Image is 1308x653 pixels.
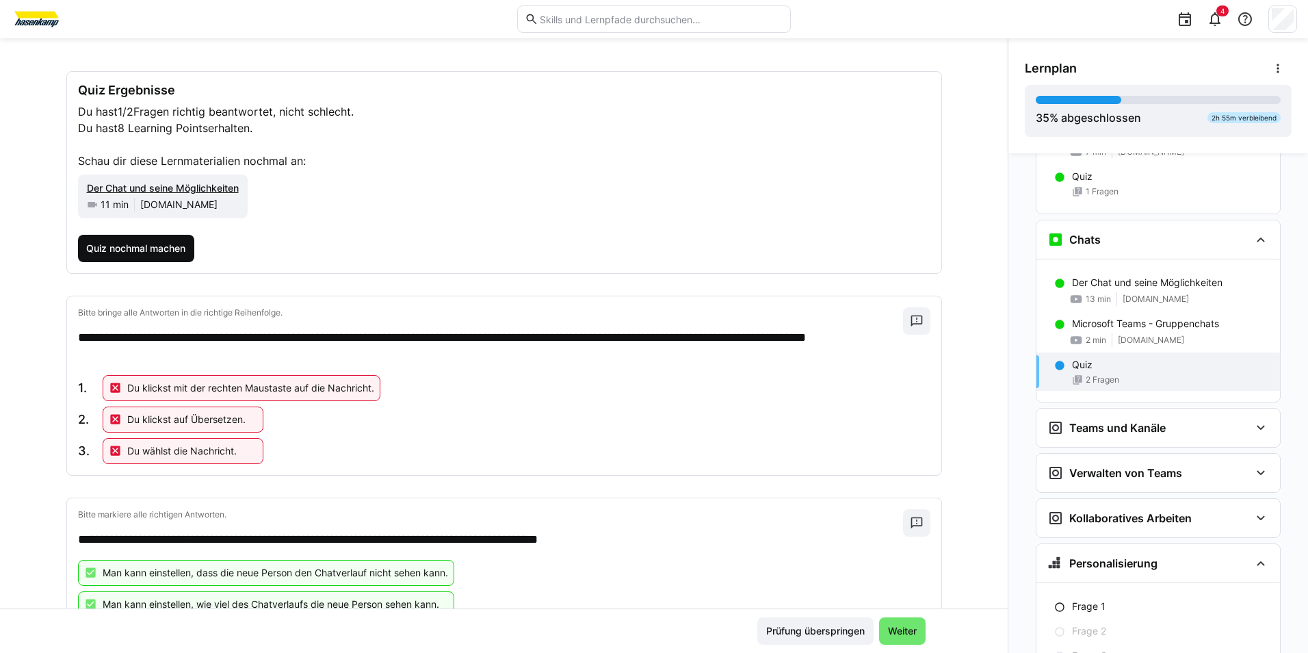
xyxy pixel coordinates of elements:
[538,13,783,25] input: Skills und Lernpfade durchsuchen…
[140,198,218,212] span: [DOMAIN_NAME]
[87,182,239,194] span: Der Chat und seine Möglichkeiten
[118,105,133,118] span: 1/2
[1086,186,1119,197] span: 1 Fragen
[78,103,930,120] p: Du hast Fragen richtig beantwortet, nicht schlecht.
[1123,294,1189,305] span: [DOMAIN_NAME]
[764,624,867,638] span: Prüfung überspringen
[1069,466,1182,480] h3: Verwalten von Teams
[886,624,919,638] span: Weiter
[1025,61,1077,76] span: Lernplan
[1072,358,1093,372] p: Quiz
[1086,374,1119,385] span: 2 Fragen
[1220,7,1225,15] span: 4
[78,442,92,460] span: 3.
[78,411,92,428] span: 2.
[1207,112,1281,123] div: 2h 55m verbleibend
[1118,335,1184,346] span: [DOMAIN_NAME]
[879,617,926,645] button: Weiter
[757,617,874,645] button: Prüfung überspringen
[78,509,903,520] p: Bitte markiere alle richtigen Antworten.
[127,381,374,395] p: Du klickst mit der rechten Maustaste auf die Nachricht.
[1069,511,1192,525] h3: Kollaboratives Arbeiten
[1072,170,1093,183] p: Quiz
[103,566,448,580] p: Man kann einstellen, dass die neue Person den Chatverlauf nicht sehen kann.
[127,413,246,426] p: Du klickst auf Übersetzen.
[1036,111,1049,125] span: 35
[1086,294,1111,305] span: 13 min
[103,598,439,611] p: Man kann einstellen, wie viel des Chatverlaufs die neue Person sehen kann.
[84,242,187,255] span: Quiz nochmal machen
[1072,600,1106,613] p: Frage 1
[1072,317,1219,331] p: Microsoft Teams - Gruppenchats
[1072,276,1222,290] p: Der Chat und seine Möglichkeiten
[127,444,237,458] p: Du wählst die Nachricht.
[1036,110,1141,126] div: % abgeschlossen
[1072,624,1106,638] p: Frage 2
[1069,556,1157,570] h3: Personalisierung
[78,83,930,98] h3: Quiz Ergebnisse
[78,153,930,169] p: Schau dir diese Lernmaterialien nochmal an:
[118,121,208,135] span: 8 Learning Points
[78,120,930,136] p: Du hast erhalten.
[1069,233,1101,246] h3: Chats
[1069,421,1166,435] h3: Teams und Kanäle
[78,235,195,262] button: Quiz nochmal machen
[78,379,92,397] span: 1.
[78,307,903,318] p: Bitte bringe alle Antworten in die richtige Reihenfolge.
[1086,335,1106,346] span: 2 min
[101,198,129,212] span: 11 min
